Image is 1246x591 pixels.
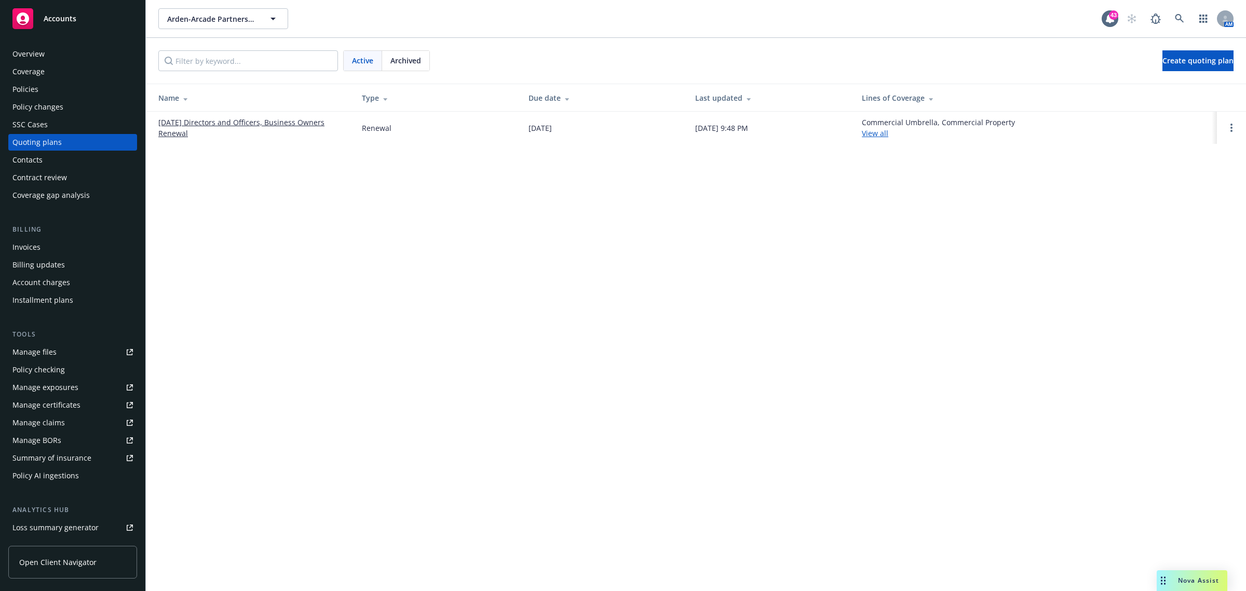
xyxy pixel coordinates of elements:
[8,361,137,378] a: Policy checking
[12,46,45,62] div: Overview
[1157,570,1227,591] button: Nova Assist
[12,134,62,151] div: Quoting plans
[529,92,679,103] div: Due date
[8,450,137,466] a: Summary of insurance
[695,92,845,103] div: Last updated
[12,169,67,186] div: Contract review
[12,450,91,466] div: Summary of insurance
[8,505,137,515] div: Analytics hub
[695,123,748,133] div: [DATE] 9:48 PM
[352,55,373,66] span: Active
[8,257,137,273] a: Billing updates
[8,274,137,291] a: Account charges
[158,92,345,103] div: Name
[12,257,65,273] div: Billing updates
[8,329,137,340] div: Tools
[862,128,888,138] a: View all
[12,361,65,378] div: Policy checking
[8,414,137,431] a: Manage claims
[390,55,421,66] span: Archived
[8,152,137,168] a: Contacts
[8,46,137,62] a: Overview
[158,8,288,29] button: Arden-Arcade Partnership
[12,414,65,431] div: Manage claims
[362,92,512,103] div: Type
[8,432,137,449] a: Manage BORs
[8,519,137,536] a: Loss summary generator
[12,397,80,413] div: Manage certificates
[1178,576,1219,585] span: Nova Assist
[12,187,90,204] div: Coverage gap analysis
[8,4,137,33] a: Accounts
[1157,570,1170,591] div: Drag to move
[12,432,61,449] div: Manage BORs
[158,117,345,139] a: [DATE] Directors and Officers, Business Owners Renewal
[1121,8,1142,29] a: Start snowing
[44,15,76,23] span: Accounts
[1162,56,1234,65] span: Create quoting plan
[362,123,391,133] div: Renewal
[12,81,38,98] div: Policies
[1169,8,1190,29] a: Search
[12,116,48,133] div: SSC Cases
[1162,50,1234,71] a: Create quoting plan
[8,467,137,484] a: Policy AI ingestions
[12,292,73,308] div: Installment plans
[1193,8,1214,29] a: Switch app
[1225,122,1238,134] a: Open options
[8,397,137,413] a: Manage certificates
[167,14,257,24] span: Arden-Arcade Partnership
[8,63,137,80] a: Coverage
[12,239,40,256] div: Invoices
[12,274,70,291] div: Account charges
[1145,8,1166,29] a: Report a Bug
[862,92,1209,103] div: Lines of Coverage
[8,224,137,235] div: Billing
[8,99,137,115] a: Policy changes
[12,344,57,360] div: Manage files
[529,123,552,133] div: [DATE]
[8,292,137,308] a: Installment plans
[1109,10,1118,20] div: 43
[19,557,97,568] span: Open Client Navigator
[158,50,338,71] input: Filter by keyword...
[862,117,1015,139] div: Commercial Umbrella, Commercial Property
[8,239,137,256] a: Invoices
[12,152,43,168] div: Contacts
[8,81,137,98] a: Policies
[8,134,137,151] a: Quoting plans
[12,63,45,80] div: Coverage
[8,187,137,204] a: Coverage gap analysis
[12,467,79,484] div: Policy AI ingestions
[8,169,137,186] a: Contract review
[8,116,137,133] a: SSC Cases
[12,379,78,396] div: Manage exposures
[8,379,137,396] a: Manage exposures
[8,344,137,360] a: Manage files
[12,519,99,536] div: Loss summary generator
[12,99,63,115] div: Policy changes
